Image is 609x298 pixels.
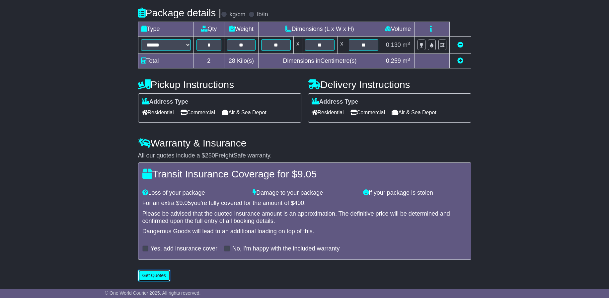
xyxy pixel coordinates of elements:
span: Air & Sea Depot [222,107,266,118]
span: Residential [312,107,344,118]
span: 0.130 [386,42,401,48]
span: Air & Sea Depot [392,107,436,118]
div: If your package is stolen [360,189,470,197]
button: Get Quotes [138,270,171,281]
span: 250 [205,152,215,159]
span: 9.05 [297,168,317,179]
div: Loss of your package [139,189,250,197]
td: Qty [193,22,224,37]
div: Damage to your package [249,189,360,197]
label: lb/in [257,11,268,18]
div: For an extra $ you're fully covered for the amount of $ . [142,200,467,207]
td: Type [138,22,193,37]
td: x [338,37,346,54]
label: Address Type [142,98,189,106]
a: Remove this item [457,42,463,48]
span: m [403,42,410,48]
div: Please be advised that the quoted insurance amount is an approximation. The definitive price will... [142,210,467,225]
td: x [293,37,302,54]
span: Commercial [350,107,385,118]
span: Commercial [181,107,215,118]
td: Kilo(s) [224,54,259,68]
h4: Package details | [138,7,221,18]
label: kg/cm [229,11,245,18]
h4: Delivery Instructions [308,79,471,90]
div: Dangerous Goods will lead to an additional loading on top of this. [142,228,467,235]
span: 28 [229,57,235,64]
label: Yes, add insurance cover [151,245,217,252]
td: 2 [193,54,224,68]
td: Total [138,54,193,68]
a: Add new item [457,57,463,64]
span: 400 [294,200,304,206]
td: Weight [224,22,259,37]
h4: Pickup Instructions [138,79,301,90]
span: 0.259 [386,57,401,64]
sup: 3 [408,57,410,62]
h4: Transit Insurance Coverage for $ [142,168,467,179]
sup: 3 [408,41,410,46]
span: m [403,57,410,64]
h4: Warranty & Insurance [138,138,471,149]
span: Residential [142,107,174,118]
span: © One World Courier 2025. All rights reserved. [105,290,201,296]
td: Dimensions (L x W x H) [258,22,381,37]
div: All our quotes include a $ FreightSafe warranty. [138,152,471,159]
label: Address Type [312,98,358,106]
td: Dimensions in Centimetre(s) [258,54,381,68]
span: 9.05 [180,200,191,206]
td: Volume [381,22,415,37]
label: No, I'm happy with the included warranty [232,245,340,252]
